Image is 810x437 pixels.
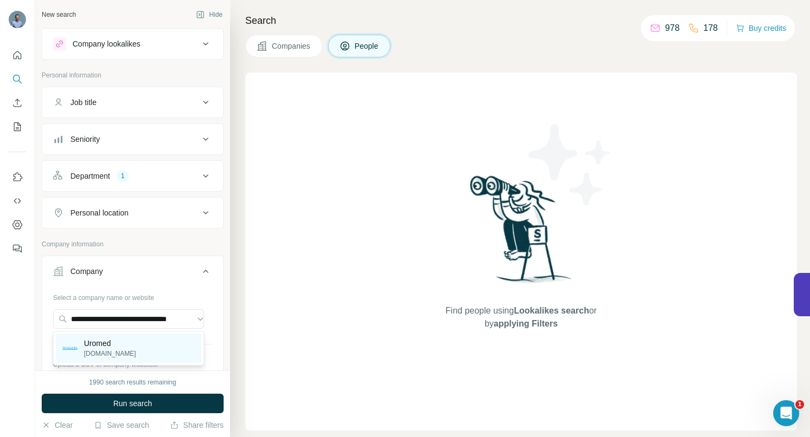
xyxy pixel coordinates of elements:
[62,347,77,350] img: Uromed
[703,22,718,35] p: 178
[188,6,230,23] button: Hide
[113,398,152,409] span: Run search
[9,69,26,89] button: Search
[73,38,140,49] div: Company lookalikes
[434,304,608,330] span: Find people using or by
[42,89,223,115] button: Job title
[70,266,103,277] div: Company
[42,70,224,80] p: Personal information
[170,420,224,431] button: Share filters
[665,22,680,35] p: 978
[42,420,73,431] button: Clear
[521,116,619,213] img: Surfe Illustration - Stars
[84,349,136,358] p: [DOMAIN_NAME]
[53,369,212,379] p: Your list is private and won't be saved or shared.
[9,191,26,211] button: Use Surfe API
[272,41,311,51] span: Companies
[9,215,26,234] button: Dashboard
[514,306,589,315] span: Lookalikes search
[53,289,212,303] div: Select a company name or website
[70,97,96,108] div: Job title
[9,93,26,113] button: Enrich CSV
[9,167,26,187] button: Use Surfe on LinkedIn
[465,173,578,293] img: Surfe Illustration - Woman searching with binoculars
[70,207,128,218] div: Personal location
[9,117,26,136] button: My lists
[42,163,223,189] button: Department1
[9,11,26,28] img: Avatar
[494,319,558,328] span: applying Filters
[84,338,136,349] p: Uromed
[70,134,100,145] div: Seniority
[42,31,223,57] button: Company lookalikes
[42,258,223,289] button: Company
[245,13,797,28] h4: Search
[94,420,149,431] button: Save search
[355,41,380,51] span: People
[9,239,26,258] button: Feedback
[42,10,76,19] div: New search
[736,21,786,36] button: Buy credits
[42,200,223,226] button: Personal location
[773,400,799,426] iframe: Intercom live chat
[795,400,804,409] span: 1
[42,394,224,413] button: Run search
[89,377,177,387] div: 1990 search results remaining
[70,171,110,181] div: Department
[42,126,223,152] button: Seniority
[42,239,224,249] p: Company information
[9,45,26,65] button: Quick start
[116,171,129,181] div: 1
